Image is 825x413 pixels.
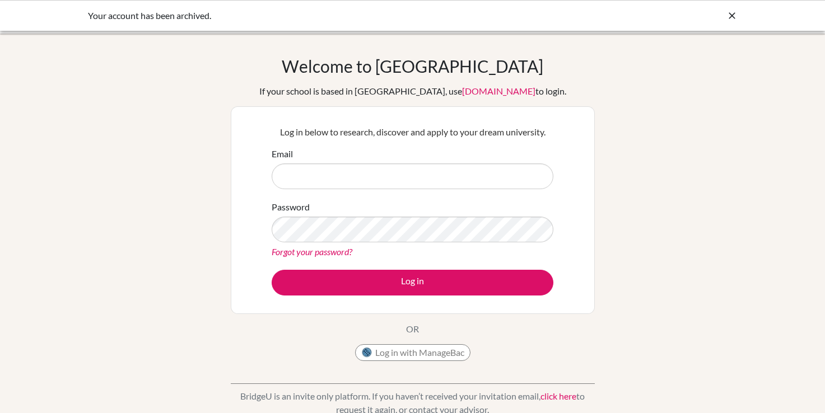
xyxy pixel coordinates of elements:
[259,85,566,98] div: If your school is based in [GEOGRAPHIC_DATA], use to login.
[88,9,570,22] div: Your account has been archived.
[462,86,535,96] a: [DOMAIN_NAME]
[540,391,576,401] a: click here
[272,200,310,214] label: Password
[272,147,293,161] label: Email
[272,125,553,139] p: Log in below to research, discover and apply to your dream university.
[406,322,419,336] p: OR
[282,56,543,76] h1: Welcome to [GEOGRAPHIC_DATA]
[272,270,553,295] button: Log in
[272,246,352,257] a: Forgot your password?
[355,344,470,361] button: Log in with ManageBac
